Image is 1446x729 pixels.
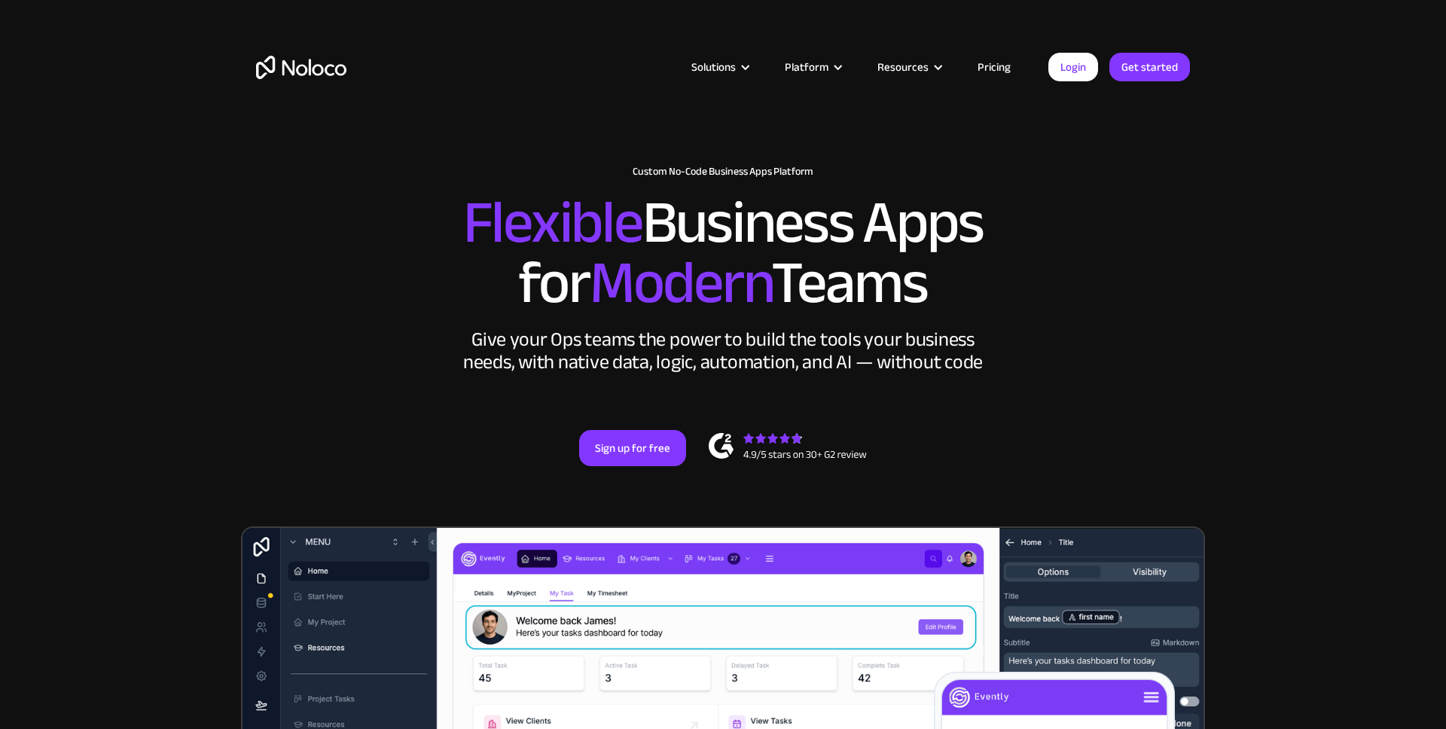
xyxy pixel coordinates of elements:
div: Solutions [691,57,736,77]
div: Platform [766,57,859,77]
a: home [256,56,346,79]
a: Sign up for free [579,430,686,466]
span: Flexible [463,166,642,279]
div: Resources [859,57,959,77]
a: Pricing [959,57,1030,77]
span: Modern [590,227,771,339]
a: Get started [1109,53,1190,81]
h1: Custom No-Code Business Apps Platform [256,166,1190,178]
a: Login [1048,53,1098,81]
div: Platform [785,57,828,77]
div: Solutions [673,57,766,77]
h2: Business Apps for Teams [256,193,1190,313]
div: Resources [877,57,929,77]
div: Give your Ops teams the power to build the tools your business needs, with native data, logic, au... [459,328,987,374]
